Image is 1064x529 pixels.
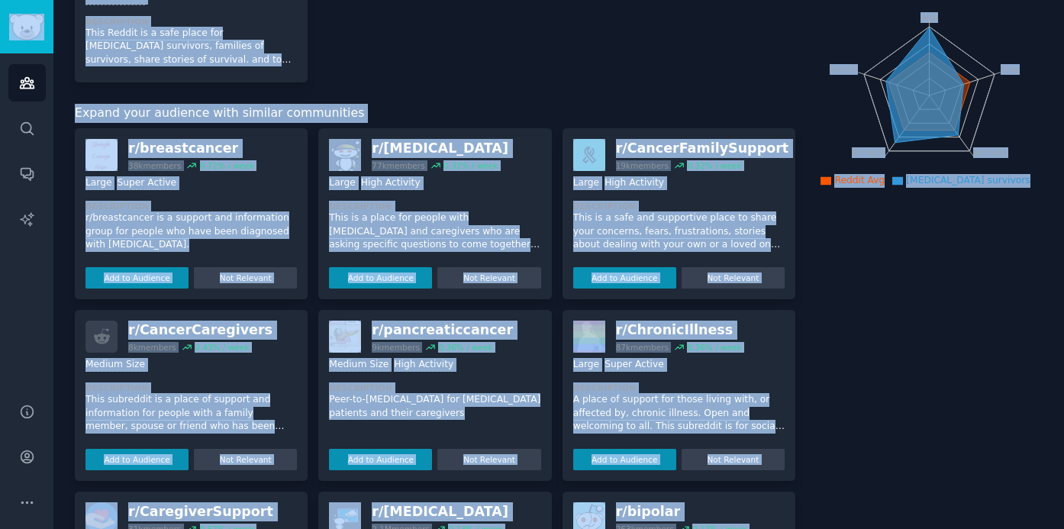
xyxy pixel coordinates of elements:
div: r/ [MEDICAL_DATA] [372,139,508,158]
div: 0.32 % / week [443,160,498,171]
div: Large [573,358,599,373]
button: Add to Audience [329,449,432,470]
div: Medium Size [329,358,389,373]
p: This Reddit is a safe place for [MEDICAL_DATA] survivors, families of survivors, share stories of... [85,27,297,67]
button: Add to Audience [85,449,189,470]
p: A place of support for those living with, or affected by, chronic illness. Open and welcoming to ... [573,393,785,434]
div: r/ ChronicIllness [616,321,742,340]
img: CancerFamilySupport [573,139,605,171]
div: r/ CaregiverSupport [128,502,273,521]
button: Not Relevant [682,267,785,289]
div: Large [573,176,599,191]
span: Expand your audience with similar communities [75,104,364,123]
button: Not Relevant [194,267,297,289]
dt: Description [85,16,297,27]
dt: Description [573,382,785,393]
img: GummySearch logo [9,14,44,40]
div: High Activity [394,358,453,373]
p: This subreddit is a place of support and information for people with a family member, spouse or f... [85,393,297,434]
button: Add to Audience [329,267,432,289]
tspan: Activity [973,147,1008,158]
button: Add to Audience [573,449,676,470]
span: [MEDICAL_DATA] survivors [906,175,1030,185]
p: r/breastcancer is a support and information group for people who have been diagnosed with [MEDICA... [85,211,297,252]
div: 77k members [372,160,424,171]
div: r/ CancerCaregivers [128,321,272,340]
dt: Description [573,201,785,211]
div: High Activity [361,176,421,191]
p: This is a safe and supportive place to share your concerns, fears, frustrations, stories about de... [573,211,785,252]
dt: Description [329,201,540,211]
div: r/ [MEDICAL_DATA] [372,502,508,521]
img: breastcancer [85,139,118,171]
p: This is a place for people with [MEDICAL_DATA] and caregivers who are asking specific questions t... [329,211,540,252]
button: Not Relevant [437,267,540,289]
button: Add to Audience [85,267,189,289]
div: r/ bipolar [616,502,747,521]
div: 0.36 % / week [687,342,741,353]
div: r/ breastcancer [128,139,254,158]
dt: Description [85,201,297,211]
tspan: Reach [830,63,859,74]
img: ChronicIllness [573,321,605,353]
div: High Activity [605,176,664,191]
div: 38k members [128,160,181,171]
div: 0.43 % / week [195,342,249,353]
tspan: Growth [852,147,885,158]
img: cancer [329,139,361,171]
div: 0.32 % / week [687,160,741,171]
div: 0.36 % / week [438,342,492,353]
div: 19k members [616,160,669,171]
img: pancreaticcancer [329,321,361,353]
button: Not Relevant [682,449,785,470]
div: 8k members [128,342,176,353]
button: Not Relevant [194,449,297,470]
span: Reddit Avg [834,175,885,185]
div: r/ pancreaticcancer [372,321,513,340]
div: Medium Size [85,358,145,373]
button: Not Relevant [437,449,540,470]
div: Large [329,176,355,191]
div: 87k members [616,342,669,353]
tspan: Size [1001,63,1020,74]
div: Super Active [605,358,664,373]
dt: Description [329,382,540,393]
p: Peer-to-[MEDICAL_DATA] for [MEDICAL_DATA] patients and their caregivers [329,393,540,420]
div: 0.72 % / week [200,160,254,171]
tspan: Age [921,12,939,23]
div: 9k members [372,342,420,353]
dt: Description [85,382,297,393]
button: Add to Audience [573,267,676,289]
div: Large [85,176,111,191]
div: Super Active [117,176,176,191]
div: r/ CancerFamilySupport [616,139,789,158]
